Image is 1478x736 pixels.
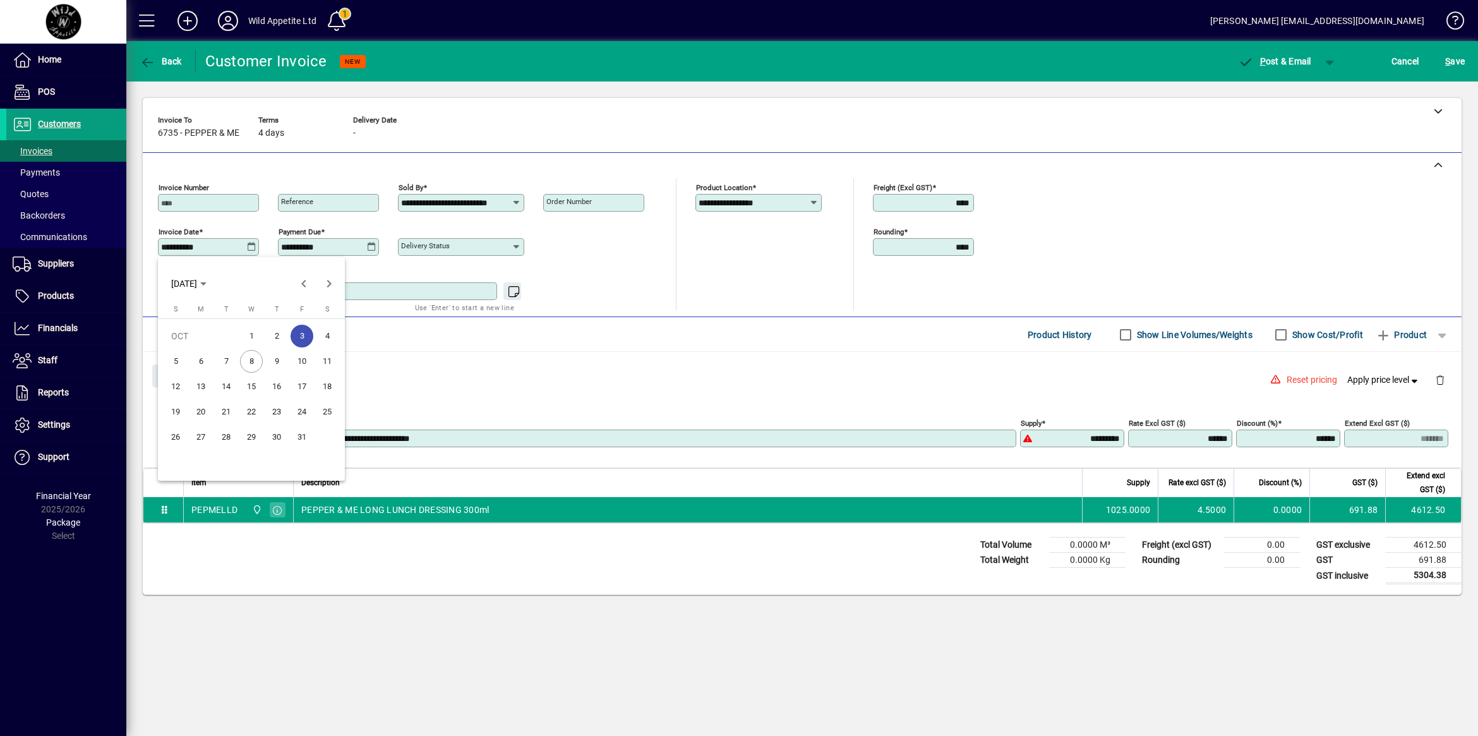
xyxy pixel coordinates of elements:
span: 20 [189,401,212,423]
span: 15 [240,375,263,398]
button: Next month [316,271,342,296]
button: Wed Oct 01 2025 [239,323,264,349]
span: 29 [240,426,263,449]
span: T [275,305,279,313]
button: Previous month [291,271,316,296]
button: Sat Oct 18 2025 [315,374,340,399]
span: 14 [215,375,237,398]
span: 19 [164,401,187,423]
span: M [198,305,204,313]
span: 18 [316,375,339,398]
button: Mon Oct 27 2025 [188,425,213,450]
button: Thu Oct 16 2025 [264,374,289,399]
button: Thu Oct 02 2025 [264,323,289,349]
span: 30 [265,426,288,449]
span: S [325,305,330,313]
button: Choose month and year [166,272,212,295]
span: 8 [240,350,263,373]
span: 17 [291,375,313,398]
span: 4 [316,325,339,347]
span: 12 [164,375,187,398]
span: 7 [215,350,237,373]
button: Wed Oct 22 2025 [239,399,264,425]
button: Sat Oct 25 2025 [315,399,340,425]
span: 5 [164,350,187,373]
button: Fri Oct 10 2025 [289,349,315,374]
span: 22 [240,401,263,423]
button: Tue Oct 21 2025 [213,399,239,425]
span: 28 [215,426,237,449]
button: Fri Oct 17 2025 [289,374,315,399]
button: Thu Oct 09 2025 [264,349,289,374]
button: Sun Oct 26 2025 [163,425,188,450]
span: 10 [291,350,313,373]
button: Sun Oct 19 2025 [163,399,188,425]
button: Wed Oct 15 2025 [239,374,264,399]
button: Sat Oct 11 2025 [315,349,340,374]
span: 9 [265,350,288,373]
button: Mon Oct 13 2025 [188,374,213,399]
button: Mon Oct 20 2025 [188,399,213,425]
button: Sat Oct 04 2025 [315,323,340,349]
button: Fri Oct 31 2025 [289,425,315,450]
span: 24 [291,401,313,423]
button: Sun Oct 12 2025 [163,374,188,399]
span: [DATE] [171,279,197,289]
span: S [174,305,178,313]
button: Sun Oct 05 2025 [163,349,188,374]
span: 31 [291,426,313,449]
button: Fri Oct 03 2025 [289,323,315,349]
span: 13 [189,375,212,398]
span: 26 [164,426,187,449]
button: Tue Oct 07 2025 [213,349,239,374]
button: Wed Oct 08 2025 [239,349,264,374]
button: Fri Oct 24 2025 [289,399,315,425]
span: 3 [291,325,313,347]
span: 21 [215,401,237,423]
span: 1 [240,325,263,347]
span: 2 [265,325,288,347]
button: Tue Oct 14 2025 [213,374,239,399]
span: 27 [189,426,212,449]
span: 6 [189,350,212,373]
span: F [300,305,304,313]
button: Thu Oct 30 2025 [264,425,289,450]
button: Thu Oct 23 2025 [264,399,289,425]
td: OCT [163,323,239,349]
span: T [224,305,229,313]
span: 23 [265,401,288,423]
span: 16 [265,375,288,398]
button: Mon Oct 06 2025 [188,349,213,374]
button: Wed Oct 29 2025 [239,425,264,450]
span: W [248,305,255,313]
span: 11 [316,350,339,373]
span: 25 [316,401,339,423]
button: Tue Oct 28 2025 [213,425,239,450]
